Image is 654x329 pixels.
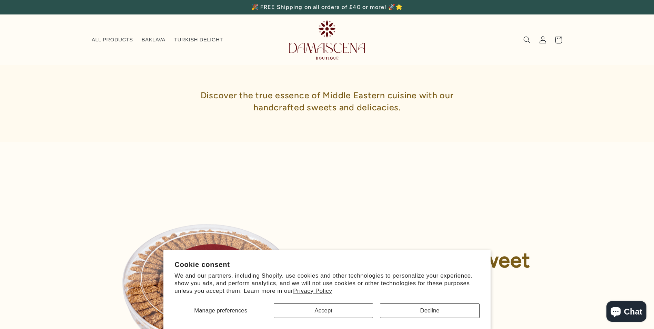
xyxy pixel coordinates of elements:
h2: Cookie consent [174,261,480,269]
span: BAKLAVA [142,37,165,43]
strong: Something Sweet is Here [359,248,530,298]
a: ALL PRODUCTS [87,32,137,48]
img: Damascena Boutique [289,20,365,60]
span: Manage preferences [194,307,247,314]
a: Privacy Policy [293,288,332,294]
p: We and our partners, including Shopify, use cookies and other technologies to personalize your ex... [174,272,480,295]
a: Damascena Boutique [286,17,368,62]
summary: Search [519,32,535,48]
button: Decline [380,303,479,318]
button: Accept [274,303,373,318]
h1: Discover the true essence of Middle Eastern cuisine with our handcrafted sweets and delicacies. [175,79,479,124]
inbox-online-store-chat: Shopify online store chat [604,301,648,323]
span: 🎉 FREE Shipping on all orders of £40 or more! 🚀🌟 [251,4,403,10]
span: TURKISH DELIGHT [174,37,223,43]
a: BAKLAVA [137,32,170,48]
span: ALL PRODUCTS [92,37,133,43]
button: Manage preferences [174,303,267,318]
a: TURKISH DELIGHT [170,32,228,48]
